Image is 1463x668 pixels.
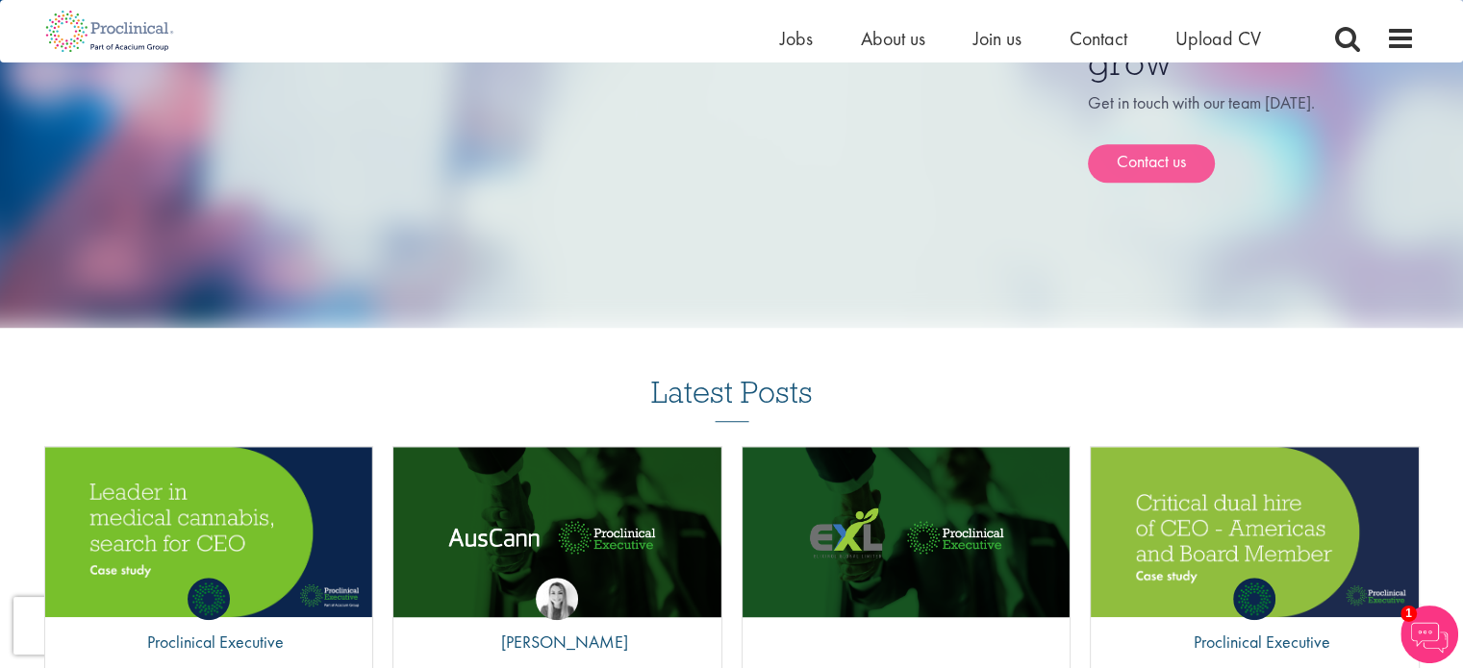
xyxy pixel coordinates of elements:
img: Hannah Burke [536,578,578,620]
img: Proclinical Executive [188,578,230,620]
a: Link to a post [393,447,721,617]
a: Link to a post [743,447,1071,617]
a: Upload CV [1175,26,1261,51]
a: Hannah Burke [PERSON_NAME] [487,578,628,664]
p: Proclinical Executive [1179,630,1330,655]
a: Join us [973,26,1022,51]
a: Contact [1070,26,1127,51]
iframe: reCAPTCHA [13,597,260,655]
p: Proclinical Executive [133,630,284,655]
h3: Latest Posts [651,376,813,422]
img: Chatbot [1400,606,1458,663]
img: Proclinical Executive [1233,578,1275,620]
h3: Let us help you grow [1088,7,1415,81]
a: Link to a post [45,447,373,617]
a: Link to a post [1091,447,1419,617]
a: About us [861,26,925,51]
span: 1 [1400,606,1417,622]
a: Contact us [1088,144,1215,183]
a: Proclinical Executive Proclinical Executive [133,578,284,664]
a: Jobs [780,26,813,51]
a: Proclinical Executive Proclinical Executive [1179,578,1330,664]
img: Proclinical Executive secures appointment of two C-level hires for Elixinol Global [743,447,1071,618]
div: Get in touch with our team [DATE]. [1088,90,1415,183]
p: [PERSON_NAME] [487,630,628,655]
